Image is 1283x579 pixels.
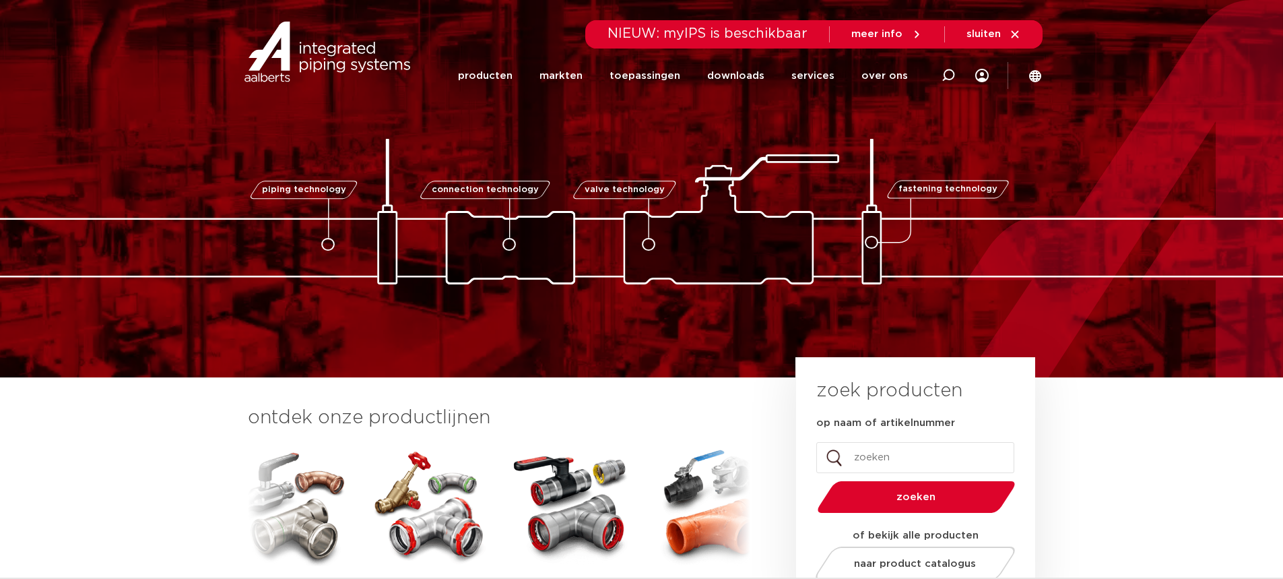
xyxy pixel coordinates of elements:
span: fastening technology [898,185,997,194]
strong: of bekijk alle producten [853,530,979,541]
a: meer info [851,28,923,40]
a: over ons [861,49,908,103]
span: valve technology [585,185,665,194]
span: zoeken [852,492,981,502]
button: zoeken [812,480,1020,514]
a: sluiten [966,28,1021,40]
a: services [791,49,834,103]
span: connection technology [431,185,538,194]
a: markten [539,49,583,103]
nav: Menu [458,49,908,103]
a: downloads [707,49,764,103]
h3: ontdek onze productlijnen [248,404,750,431]
div: my IPS [975,49,989,103]
span: sluiten [966,29,1001,39]
span: meer info [851,29,902,39]
a: toepassingen [610,49,680,103]
span: NIEUW: myIPS is beschikbaar [607,27,808,40]
label: op naam of artikelnummer [816,417,955,430]
a: producten [458,49,513,103]
span: piping technology [262,185,346,194]
input: zoeken [816,442,1014,473]
span: naar product catalogus [854,559,976,569]
h3: zoek producten [816,377,962,404]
